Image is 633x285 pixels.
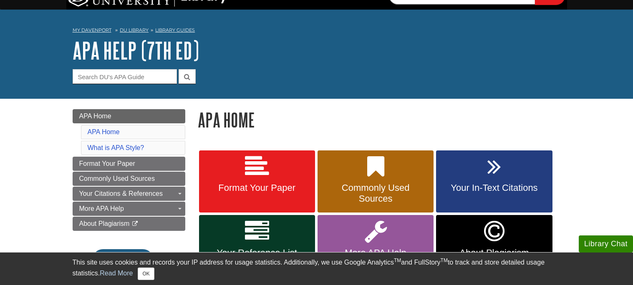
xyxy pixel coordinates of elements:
button: Library Chat [579,235,633,252]
span: More APA Help [79,205,124,212]
a: Link opens in new window [436,215,552,279]
a: Your In-Text Citations [436,150,552,213]
i: This link opens in a new window [131,221,139,227]
a: My Davenport [73,27,111,34]
span: Format Your Paper [79,160,135,167]
a: APA Help (7th Ed) [73,37,199,63]
a: About Plagiarism [73,217,185,231]
span: Commonly Used Sources [79,175,155,182]
a: More APA Help [318,215,434,279]
a: More APA Help [73,202,185,216]
span: Format Your Paper [205,182,309,193]
button: En español [92,249,154,272]
a: Commonly Used Sources [73,172,185,186]
a: APA Home [73,109,185,123]
a: Your Reference List [199,215,315,279]
a: Read More [100,270,133,277]
div: This site uses cookies and records your IP address for usage statistics. Additionally, we use Goo... [73,257,561,280]
input: Search DU's APA Guide [73,69,177,84]
sup: TM [441,257,448,263]
nav: breadcrumb [73,25,561,38]
span: Your Citations & References [79,190,163,197]
span: APA Home [79,112,111,120]
span: Your Reference List [205,247,309,258]
span: Your In-Text Citations [442,182,546,193]
button: Close [138,267,154,280]
a: DU Library [120,27,149,33]
a: APA Home [88,128,120,135]
a: What is APA Style? [88,144,144,151]
a: Your Citations & References [73,187,185,201]
span: Commonly Used Sources [324,182,427,204]
sup: TM [394,257,401,263]
a: Commonly Used Sources [318,150,434,213]
a: Library Guides [155,27,195,33]
a: Format Your Paper [73,157,185,171]
span: More APA Help [324,247,427,258]
span: About Plagiarism [79,220,130,227]
span: About Plagiarism [442,247,546,258]
a: Format Your Paper [199,150,315,213]
h1: APA Home [198,109,561,130]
